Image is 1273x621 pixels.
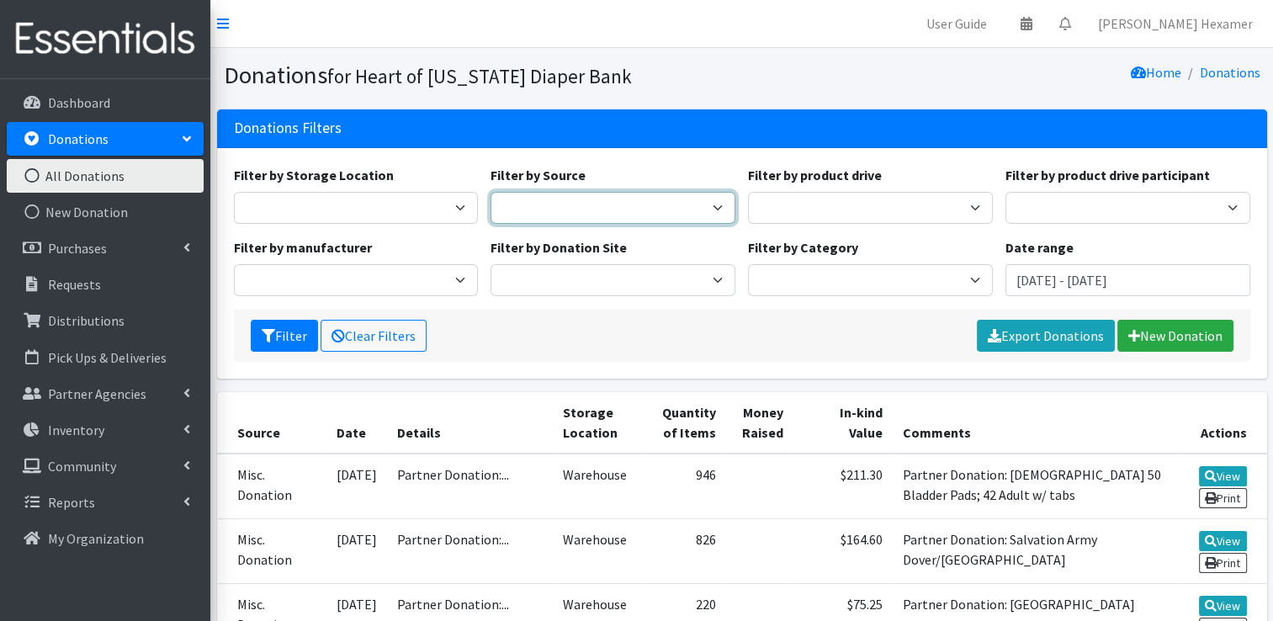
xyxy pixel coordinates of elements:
td: Partner Donation:... [387,454,553,519]
p: Dashboard [48,94,110,111]
a: New Donation [1117,320,1233,352]
p: Requests [48,276,101,293]
label: Filter by Source [491,165,586,185]
a: View [1199,596,1247,616]
td: Warehouse [553,454,644,519]
th: Money Raised [726,392,794,454]
a: [PERSON_NAME] Hexamer [1085,7,1266,40]
th: Quantity of Items [644,392,726,454]
td: $164.60 [793,518,892,583]
a: Donations [7,122,204,156]
td: Misc. Donation [217,518,326,583]
a: Distributions [7,304,204,337]
a: Purchases [7,231,204,265]
a: My Organization [7,522,204,555]
label: Filter by product drive [748,165,882,185]
label: Filter by manufacturer [234,237,372,257]
input: January 1, 2011 - December 31, 2011 [1005,264,1250,296]
a: Inventory [7,413,204,447]
p: Partner Agencies [48,385,146,402]
label: Filter by Donation Site [491,237,627,257]
a: Print [1199,488,1247,508]
td: Warehouse [553,518,644,583]
p: Inventory [48,422,104,438]
label: Date range [1005,237,1074,257]
td: $211.30 [793,454,892,519]
td: Partner Donation: [DEMOGRAPHIC_DATA] 50 Bladder Pads; 42 Adult w/ tabs [893,454,1183,519]
td: 826 [644,518,726,583]
a: All Donations [7,159,204,193]
a: View [1199,531,1247,551]
h1: Donations [224,61,736,90]
p: My Organization [48,530,144,547]
td: Partner Donation: Salvation Army Dover/[GEOGRAPHIC_DATA] [893,518,1183,583]
th: Comments [893,392,1183,454]
a: Clear Filters [321,320,427,352]
p: Purchases [48,240,107,257]
p: Donations [48,130,109,147]
a: Requests [7,268,204,301]
td: [DATE] [326,454,387,519]
a: Reports [7,486,204,519]
a: View [1199,466,1247,486]
button: Filter [251,320,318,352]
th: Date [326,392,387,454]
td: Partner Donation:... [387,518,553,583]
label: Filter by product drive participant [1005,165,1210,185]
a: User Guide [913,7,1000,40]
a: Print [1199,553,1247,573]
td: 946 [644,454,726,519]
img: HumanEssentials [7,11,204,67]
label: Filter by Category [748,237,858,257]
a: Pick Ups & Deliveries [7,341,204,374]
p: Community [48,458,116,475]
th: Storage Location [553,392,644,454]
a: Home [1131,64,1181,81]
a: Export Donations [977,320,1115,352]
a: New Donation [7,195,204,229]
a: Dashboard [7,86,204,119]
a: Partner Agencies [7,377,204,411]
th: Actions [1182,392,1266,454]
th: In-kind Value [793,392,892,454]
h3: Donations Filters [234,119,342,137]
label: Filter by Storage Location [234,165,394,185]
th: Details [387,392,553,454]
th: Source [217,392,326,454]
p: Pick Ups & Deliveries [48,349,167,366]
td: [DATE] [326,518,387,583]
a: Donations [1200,64,1260,81]
a: Community [7,449,204,483]
td: Misc. Donation [217,454,326,519]
p: Distributions [48,312,125,329]
p: Reports [48,494,95,511]
small: for Heart of [US_STATE] Diaper Bank [327,64,632,88]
